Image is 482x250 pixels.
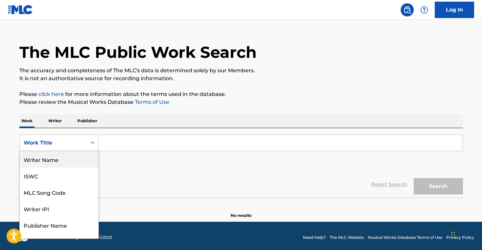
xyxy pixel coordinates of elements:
[303,235,326,240] a: Need Help?
[446,235,474,240] a: Privacy Policy
[46,114,64,128] p: Writer
[20,168,98,184] div: ISWC
[401,3,414,16] a: Public Search
[368,235,442,240] a: Musical Works Database Terms of Use
[134,99,169,105] a: Terms of Use
[418,3,431,16] div: Help
[20,184,98,200] div: MLC Song Code
[24,139,83,147] div: Work Title
[20,233,98,250] div: Publisher IPI
[20,151,98,168] div: Writer Name
[420,6,428,14] img: help
[8,5,33,14] img: MLC Logo
[330,235,364,240] a: The MLC Website
[38,91,64,97] a: click here
[75,114,99,128] p: Publisher
[20,217,98,233] div: Publisher Name
[19,135,463,198] form: Search Form
[20,200,98,217] div: Writer IPI
[19,67,463,75] p: The accuracy and completeness of The MLC's data is determined solely by our Members.
[403,6,411,14] img: search
[435,2,474,18] a: Log In
[19,42,257,62] h1: The MLC Public Work Search
[19,90,463,98] p: Please for more information about the terms used in the database.
[449,218,482,250] iframe: Chat Widget
[231,205,251,218] p: No results
[19,114,34,128] p: Work
[19,75,463,82] p: It is not an authoritative source for recording information.
[451,225,455,245] div: Drag
[19,98,463,106] p: Please review the Musical Works Database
